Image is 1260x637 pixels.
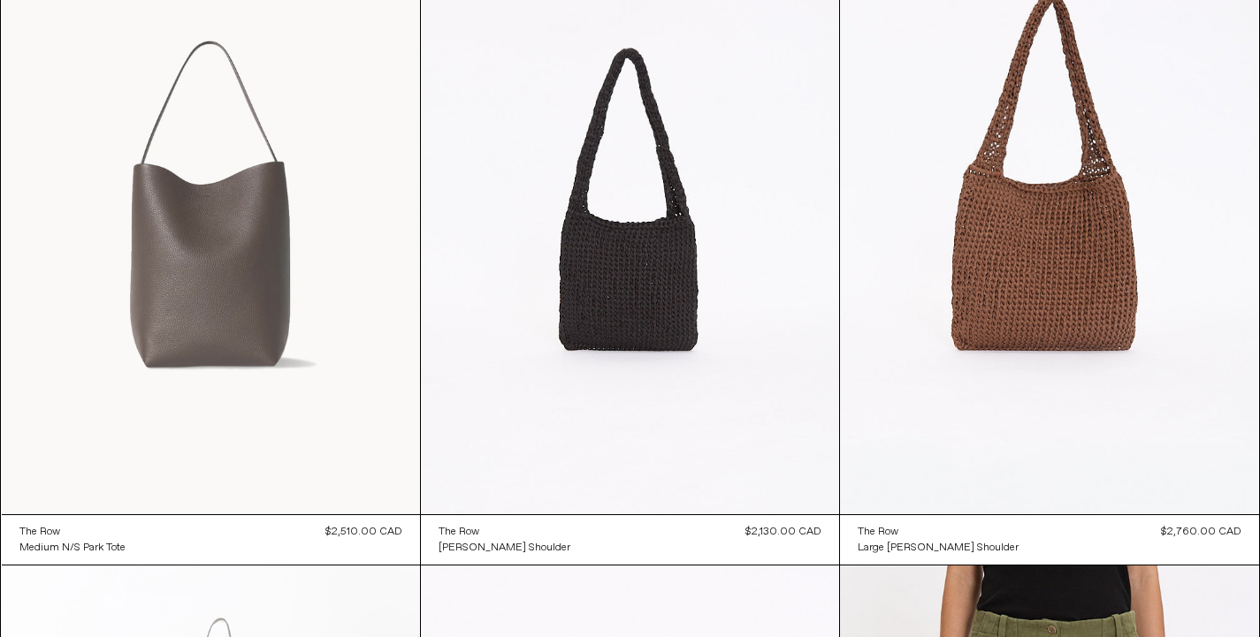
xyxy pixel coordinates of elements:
div: $2,130.00 CAD [745,524,821,540]
a: The Row [439,524,570,540]
a: [PERSON_NAME] Shoulder [439,540,570,556]
div: Medium N/S Park Tote [19,541,126,556]
a: Medium N/S Park Tote [19,540,126,556]
a: Large [PERSON_NAME] Shoulder [858,540,1019,556]
a: The Row [19,524,126,540]
div: The Row [439,525,479,540]
div: The Row [858,525,898,540]
a: The Row [858,524,1019,540]
div: [PERSON_NAME] Shoulder [439,541,570,556]
div: The Row [19,525,60,540]
div: Large [PERSON_NAME] Shoulder [858,541,1019,556]
div: $2,760.00 CAD [1161,524,1241,540]
div: $2,510.00 CAD [325,524,402,540]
